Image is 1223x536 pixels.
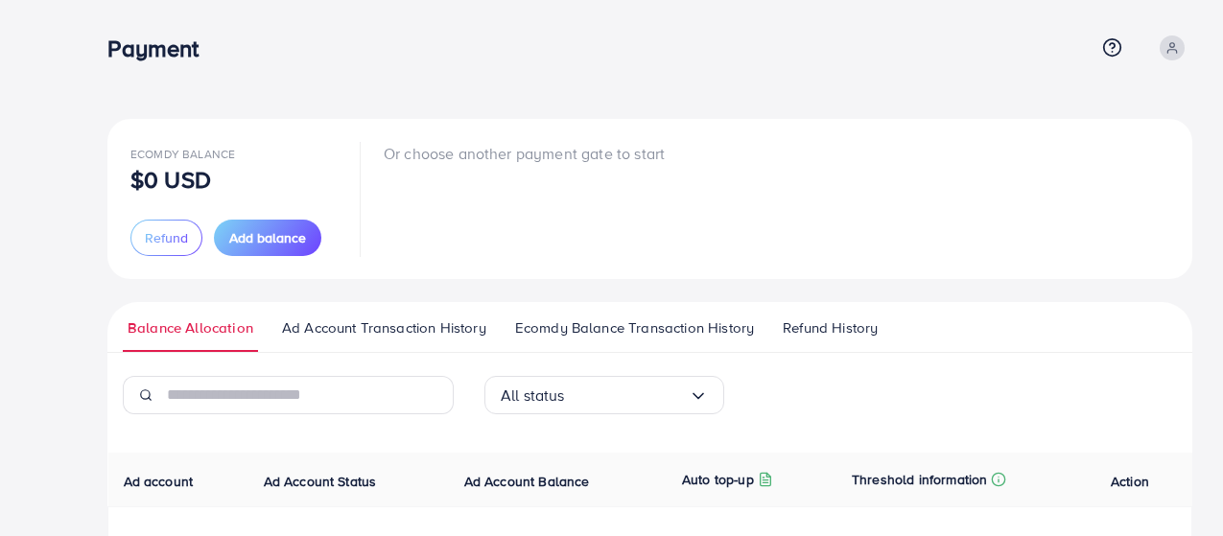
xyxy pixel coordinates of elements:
[464,472,590,491] span: Ad Account Balance
[229,228,306,247] span: Add balance
[852,468,987,491] p: Threshold information
[565,381,689,410] input: Search for option
[282,317,486,338] span: Ad Account Transaction History
[214,220,321,256] button: Add balance
[124,472,194,491] span: Ad account
[384,142,665,165] p: Or choose another payment gate to start
[145,228,188,247] span: Refund
[130,168,211,191] p: $0 USD
[783,317,878,338] span: Refund History
[515,317,754,338] span: Ecomdy Balance Transaction History
[128,317,253,338] span: Balance Allocation
[682,468,754,491] p: Auto top-up
[130,146,235,162] span: Ecomdy Balance
[484,376,724,414] div: Search for option
[1111,472,1149,491] span: Action
[264,472,377,491] span: Ad Account Status
[130,220,202,256] button: Refund
[107,35,214,62] h3: Payment
[501,381,565,410] span: All status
